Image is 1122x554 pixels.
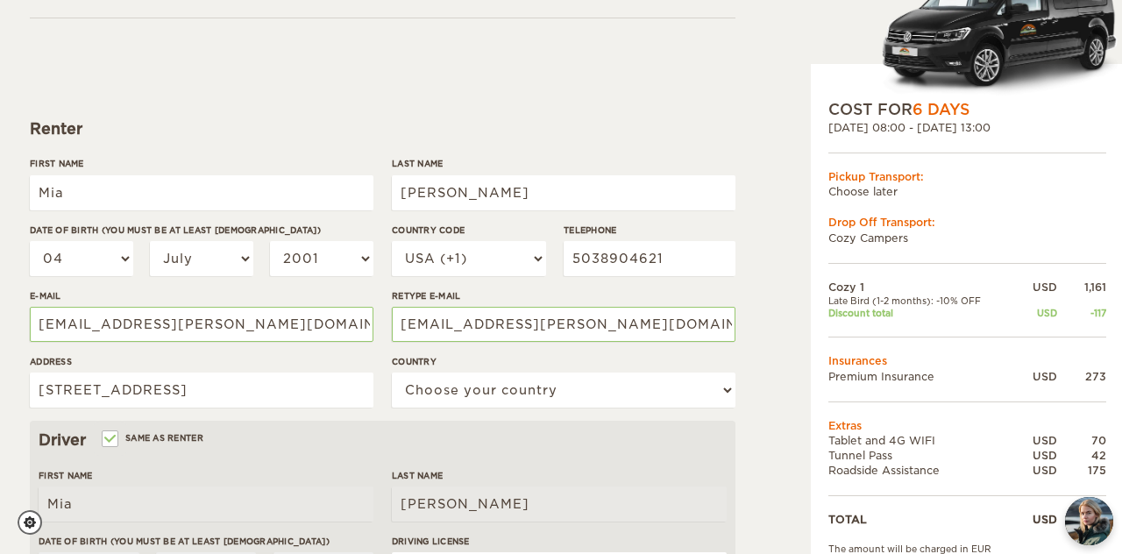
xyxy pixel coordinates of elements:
[1057,512,1106,527] div: 1,604
[103,435,115,446] input: Same as renter
[392,289,735,302] label: Retype E-mail
[828,99,1106,120] div: COST FOR
[564,224,735,237] label: Telephone
[30,157,373,170] label: First Name
[828,463,1016,478] td: Roadside Assistance
[392,355,735,368] label: Country
[828,418,1106,433] td: Extras
[39,535,373,548] label: Date of birth (You must be at least [DEMOGRAPHIC_DATA])
[1016,448,1057,463] div: USD
[103,430,203,446] label: Same as renter
[828,307,1016,319] td: Discount total
[828,433,1016,448] td: Tablet and 4G WIFI
[828,369,1016,384] td: Premium Insurance
[564,241,735,276] input: e.g. 1 234 567 890
[18,510,53,535] a: Cookie settings
[1016,463,1057,478] div: USD
[828,215,1106,230] div: Drop Off Transport:
[39,430,727,451] div: Driver
[392,224,546,237] label: Country Code
[828,231,1106,245] td: Cozy Campers
[392,157,735,170] label: Last Name
[828,353,1106,368] td: Insurances
[828,184,1106,199] td: Choose later
[828,295,1016,307] td: Late Bird (1-2 months): -10% OFF
[828,120,1106,135] div: [DATE] 08:00 - [DATE] 13:00
[30,289,373,302] label: E-mail
[828,448,1016,463] td: Tunnel Pass
[392,175,735,210] input: e.g. Smith
[1016,307,1057,319] div: USD
[913,101,969,118] span: 6 Days
[392,535,727,548] label: Driving License
[1016,512,1057,527] div: USD
[30,175,373,210] input: e.g. William
[1057,448,1106,463] div: 42
[392,487,727,522] input: e.g. Smith
[1057,433,1106,448] div: 70
[1057,369,1106,384] div: 273
[828,169,1106,184] div: Pickup Transport:
[30,224,373,237] label: Date of birth (You must be at least [DEMOGRAPHIC_DATA])
[30,355,373,368] label: Address
[1057,463,1106,478] div: 175
[392,469,727,482] label: Last Name
[392,307,735,342] input: e.g. example@example.com
[30,307,373,342] input: e.g. example@example.com
[1065,497,1113,545] button: chat-button
[30,118,735,139] div: Renter
[1016,369,1057,384] div: USD
[1016,433,1057,448] div: USD
[828,280,1016,295] td: Cozy 1
[1057,280,1106,295] div: 1,161
[30,373,373,408] input: e.g. Street, City, Zip Code
[1065,497,1113,545] img: Freyja at Cozy Campers
[39,469,373,482] label: First Name
[1016,280,1057,295] div: USD
[39,487,373,522] input: e.g. William
[828,512,1016,527] td: TOTAL
[1057,307,1106,319] div: -117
